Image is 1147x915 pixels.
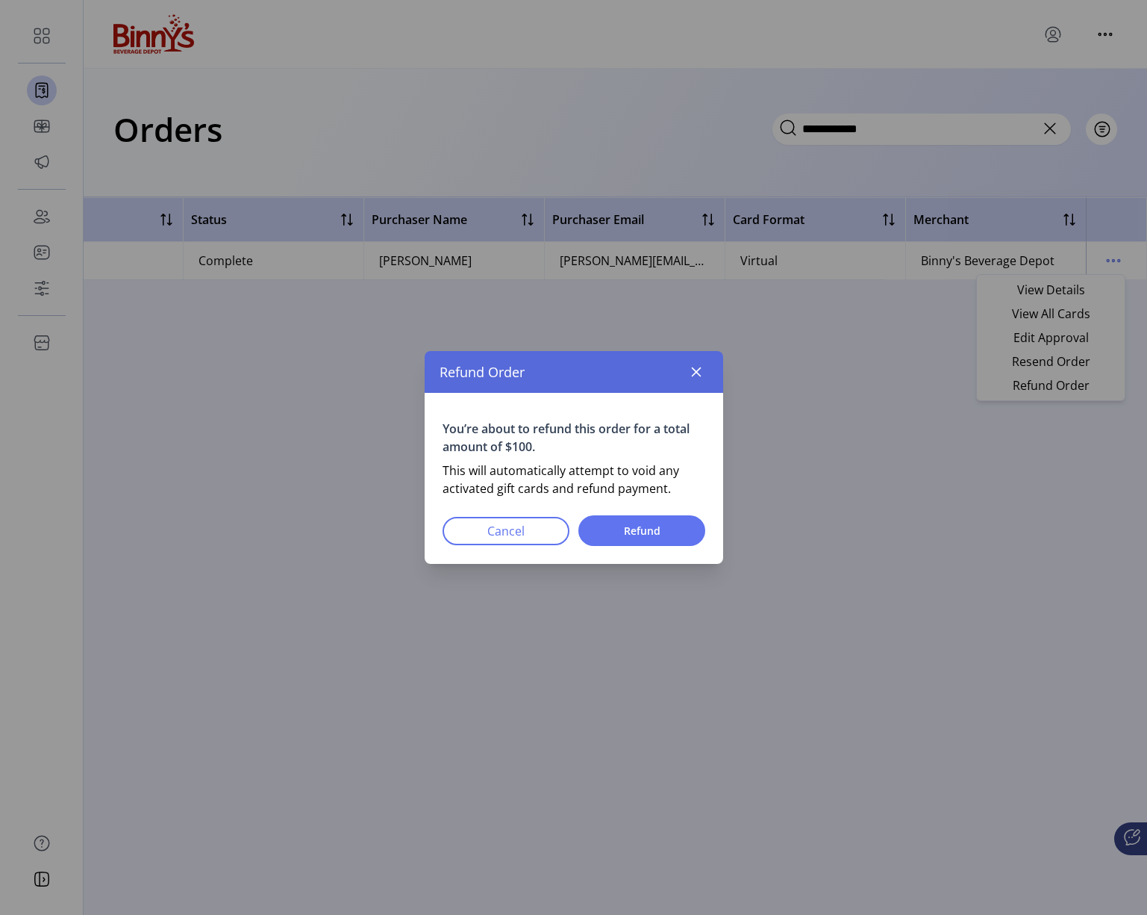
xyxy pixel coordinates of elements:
span: Cancel [462,522,550,540]
button: Cancel [443,517,569,545]
p: You’re about to refund this order for a total amount of $100. [443,420,705,456]
span: Refund [598,523,686,539]
span: Refund Order [440,362,525,382]
button: Refund [578,515,705,546]
p: This will automatically attempt to void any activated gift cards and refund payment. [443,462,705,497]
